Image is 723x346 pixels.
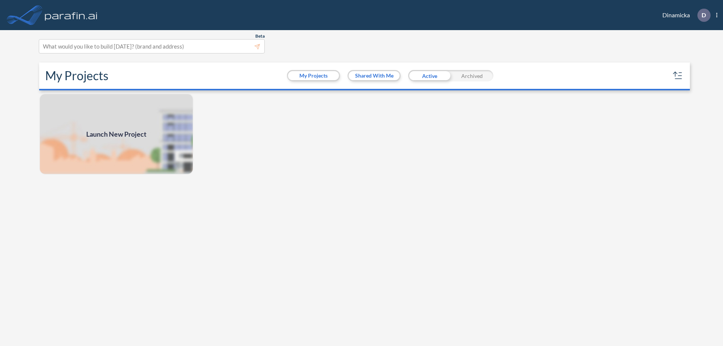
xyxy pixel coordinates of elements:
[672,70,684,82] button: sort
[45,69,108,83] h2: My Projects
[702,12,706,18] p: D
[288,71,339,80] button: My Projects
[86,129,146,139] span: Launch New Project
[349,71,400,80] button: Shared With Me
[408,70,451,81] div: Active
[255,33,265,39] span: Beta
[39,93,194,175] a: Launch New Project
[651,9,717,22] div: Dinamicka
[43,8,99,23] img: logo
[39,93,194,175] img: add
[451,70,493,81] div: Archived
